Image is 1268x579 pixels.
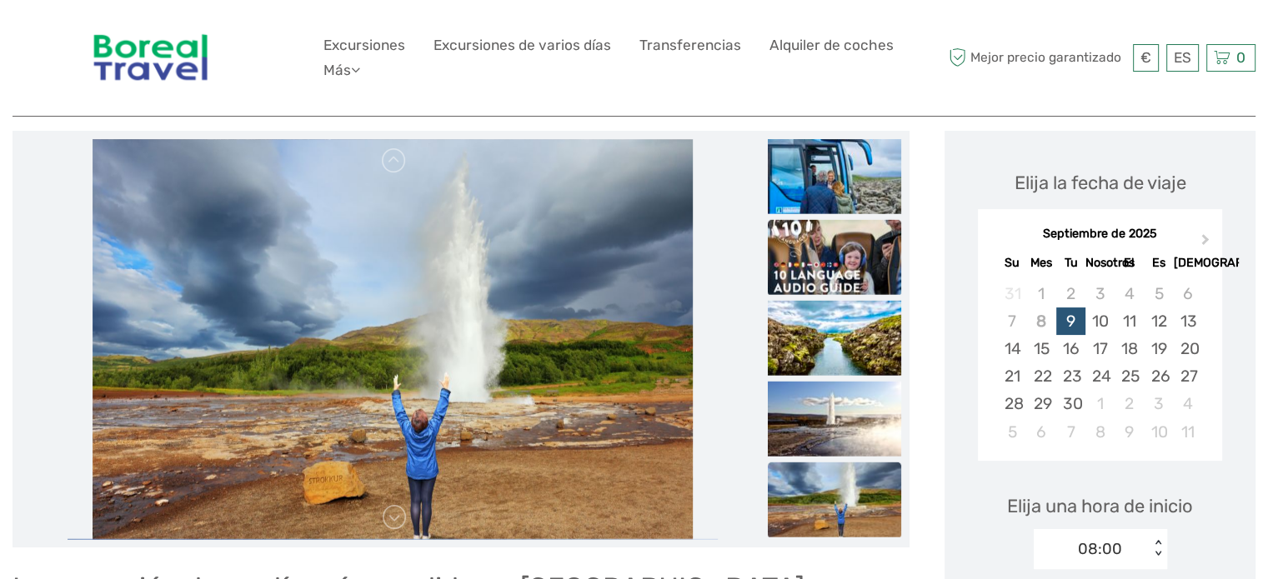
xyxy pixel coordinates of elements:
font: 12 [1151,312,1167,331]
img: a7732442c8b64b809e1991abf96f2255_slider_thumbnail.jpeg [768,300,901,375]
font: 5 [1008,422,1017,442]
font: Transferencias [639,37,741,53]
div: No disponible el sábado 6 de septiembre de 2025 [1174,280,1203,307]
div: Elige el sábado 20 de septiembre de 2025 [1174,335,1203,362]
font: 25 [1121,367,1140,386]
font: 4 [1125,284,1135,303]
font: 23 [1063,367,1082,386]
font: 0 [1236,49,1245,66]
font: 08:00 [1078,540,1122,558]
img: 14ad8b99cdb749e9aba1bb08b676a05f_slider_thumbnail.jpg [768,138,901,213]
a: Alquiler de coches [769,33,894,57]
font: Mes [1030,256,1052,270]
div: Elija el lunes 15 de septiembre de 2025 [1027,335,1056,362]
font: 8 [1095,422,1105,442]
div: Elija el jueves 9 de octubre de 2025 [1115,418,1144,446]
font: El [1124,256,1135,270]
font: 27 [1180,367,1198,386]
div: Elige el martes 23 de septiembre de 2025 [1056,362,1085,390]
a: Excursiones de varios días [434,33,611,57]
font: 11 [1123,312,1136,331]
font: 4 [1183,394,1193,413]
font: 1 [1097,394,1104,413]
div: Elige el viernes 3 de octubre de 2025 [1144,390,1173,417]
font: 1 [1038,284,1045,303]
div: Elige el viernes 26 de septiembre de 2025 [1144,362,1173,390]
font: 19 [1151,339,1167,358]
div: Elige el martes 7 de octubre de 2025 [1056,418,1085,446]
font: Nosotros [1085,256,1135,270]
img: 65150a13399d4f4b91187ecf23bc84f4_slider_thumbnail.jpg [768,219,901,294]
font: 14 [1004,339,1020,358]
div: Elija el jueves 25 de septiembre de 2025 [1115,362,1144,390]
font: 9 [1125,422,1134,442]
font: 10 [1092,312,1109,331]
font: 2 [1125,394,1134,413]
font: 29 [1034,394,1052,413]
font: 9 [1066,312,1075,331]
div: Elige el martes 9 de septiembre de 2025 [1056,307,1085,335]
div: Elige el domingo 5 de octubre de 2025 [997,418,1026,446]
div: Elige el viernes 19 de septiembre de 2025 [1144,335,1173,362]
img: b604b9c9b78f4241813e3838607ad376_slider_thumbnail.jpeg [768,462,901,537]
font: 6 [1183,284,1193,303]
font: 11 [1181,422,1195,442]
font: 30 [1063,394,1083,413]
a: Transferencias [639,33,741,57]
div: No disponible el lunes 1 de septiembre de 2025 [1027,280,1056,307]
font: 28 [1004,394,1023,413]
font: Estamos fuera ahora mismo. ¡Vuelve más tarde! [23,29,350,42]
div: Elija el miércoles 17 de septiembre de 2025 [1085,335,1115,362]
font: 24 [1092,367,1111,386]
img: 346-854fea8c-10b9-4d52-aacf-0976180d9f3a_logo_big.jpg [83,12,219,103]
font: 21 [1005,367,1020,386]
button: Abrir el widget de chat LiveChat [192,26,212,46]
font: 7 [1066,422,1075,442]
font: Excursiones [323,37,405,53]
font: Elija una hora de inicio [1007,495,1193,517]
div: Elija el lunes 6 de octubre de 2025 [1027,418,1056,446]
div: Elija el martes 30 de septiembre de 2025 [1056,390,1085,417]
img: 26026d90f0774354a12db1731f82aaec_slider_thumbnail.jpeg [768,381,901,456]
div: Elige el viernes 10 de octubre de 2025 [1144,418,1173,446]
img: b604b9c9b78f4241813e3838607ad376_main_slider.jpeg [93,139,693,539]
div: No disponible el domingo 31 de agosto de 2025 [997,280,1026,307]
font: 2 [1066,284,1075,303]
div: Elija el miércoles 24 de septiembre de 2025 [1085,362,1115,390]
font: 5 [1155,284,1164,303]
div: Elige el sábado 11 de octubre de 2025 [1174,418,1203,446]
font: < > [1153,540,1165,557]
div: Elige el martes 16 de septiembre de 2025 [1056,335,1085,362]
font: Excursiones de varios días [434,37,611,53]
div: Elija el lunes 22 de septiembre de 2025 [1027,362,1056,390]
button: Mes próximo [1194,230,1220,257]
font: 22 [1034,367,1052,386]
div: No disponible el viernes 5 de septiembre de 2025 [1144,280,1173,307]
font: Más [323,62,351,78]
font: Es [1152,256,1165,270]
div: Elija el miércoles 1 de octubre de 2025 [1085,390,1115,417]
div: No disponible el martes 2 de septiembre de 2025 [1056,280,1085,307]
div: mes 2025-09 [984,280,1217,446]
font: Tu [1064,256,1077,270]
font: 6 [1036,422,1046,442]
div: Elija el lunes 29 de septiembre de 2025 [1027,390,1056,417]
font: 18 [1121,339,1138,358]
div: Elija el jueves 11 de septiembre de 2025 [1115,307,1144,335]
div: Elige el sábado 27 de septiembre de 2025 [1174,362,1203,390]
font: 15 [1034,339,1050,358]
div: No disponible el lunes 8 de septiembre de 2025 [1027,307,1056,335]
font: Mejor precio garantizado [970,49,1121,65]
font: 13 [1180,312,1197,331]
div: No disponible el miércoles 3 de septiembre de 2025 [1085,280,1115,307]
font: Su [1005,256,1020,270]
font: 31 [1004,284,1020,303]
div: Elige el sábado 4 de octubre de 2025 [1174,390,1203,417]
font: Septiembre de 2025 [1043,227,1157,241]
font: 7 [1008,312,1016,331]
font: ES [1174,49,1191,66]
font: 17 [1093,339,1108,358]
div: Elija el jueves 18 de septiembre de 2025 [1115,335,1144,362]
div: Elija el miércoles 10 de septiembre de 2025 [1085,307,1115,335]
font: 20 [1180,339,1200,358]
